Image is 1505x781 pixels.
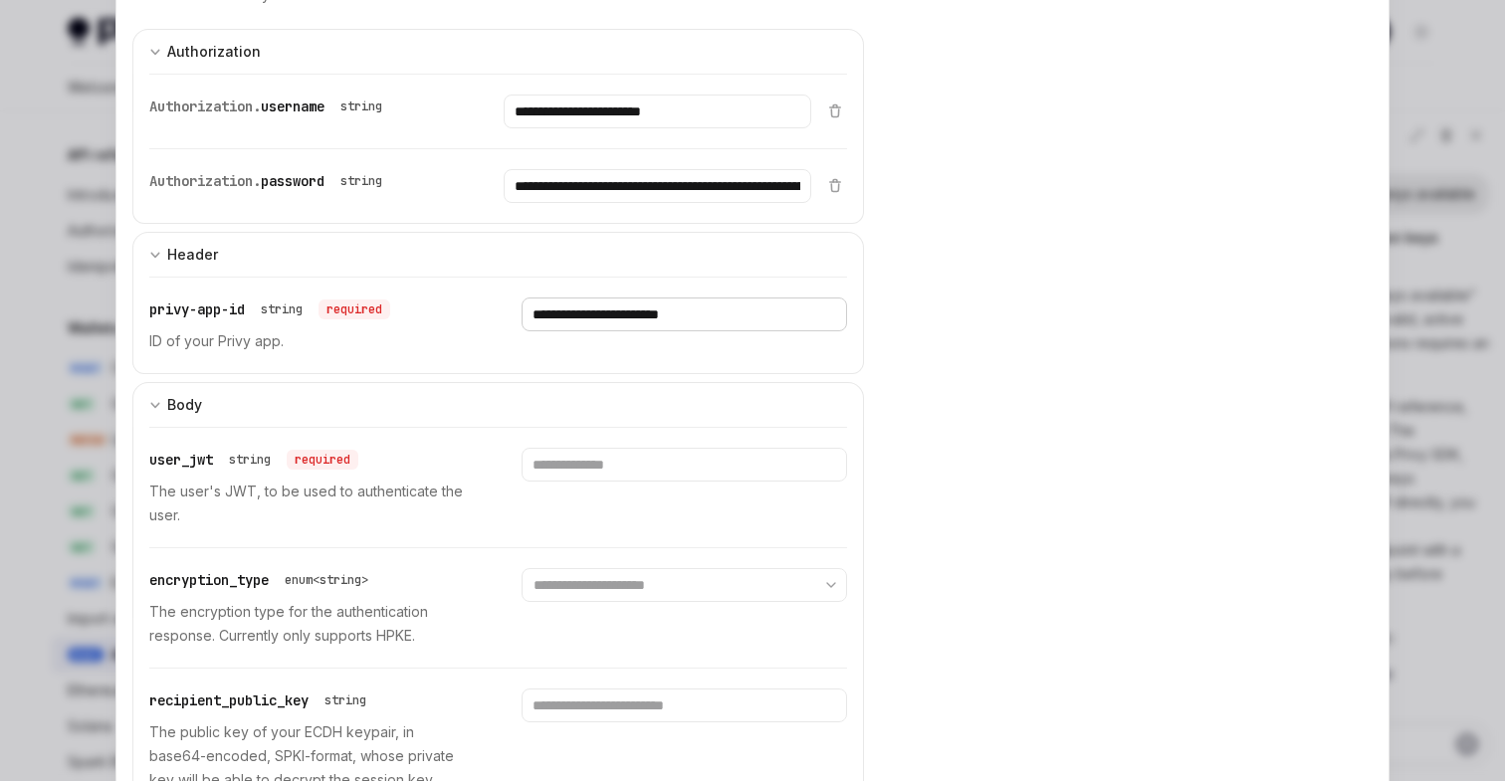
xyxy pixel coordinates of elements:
[149,691,309,709] span: recipient_public_key
[149,169,390,193] div: Authorization.password
[522,688,846,722] input: Enter recipient_public_key
[522,568,846,602] select: Select encryption_type
[287,450,358,470] div: required
[149,95,390,118] div: Authorization.username
[149,172,261,190] span: Authorization.
[167,393,202,417] div: Body
[149,300,245,318] span: privy-app-id
[149,451,213,469] span: user_jwt
[132,29,864,74] button: Expand input section
[132,232,864,277] button: Expand input section
[823,102,847,118] button: Delete item
[149,688,374,712] div: recipient_public_key
[149,568,376,592] div: encryption_type
[261,98,324,115] span: username
[522,297,846,331] input: Enter privy-app-id
[522,448,846,482] input: Enter user_jwt
[149,329,474,353] p: ID of your Privy app.
[167,243,218,267] div: Header
[149,98,261,115] span: Authorization.
[149,600,474,648] p: The encryption type for the authentication response. Currently only supports HPKE.
[149,448,358,472] div: user_jwt
[167,40,261,64] div: Authorization
[132,382,864,427] button: Expand input section
[149,480,474,527] p: The user's JWT, to be used to authenticate the user.
[149,571,269,589] span: encryption_type
[261,172,324,190] span: password
[149,297,390,321] div: privy-app-id
[823,177,847,193] button: Delete item
[504,169,810,203] input: Enter password
[319,299,390,319] div: required
[504,95,810,128] input: Enter username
